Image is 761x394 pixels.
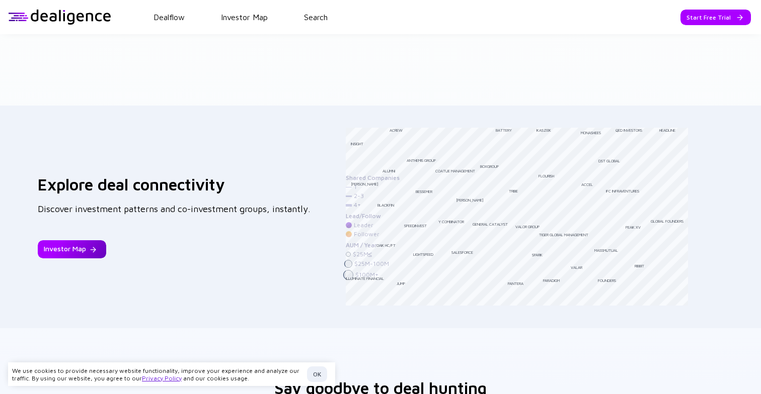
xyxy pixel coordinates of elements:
[515,224,540,229] div: Valor Group
[543,278,560,283] div: Paradigm
[651,219,683,224] div: Global Founders
[383,168,395,173] div: Alumni
[473,222,508,227] div: General Catalyst
[480,164,499,169] div: BoxGroup
[508,281,523,286] div: Pantera
[626,225,641,230] div: Peak XV
[496,128,512,133] div: Battery
[581,130,601,135] div: Monashees
[12,367,303,382] div: We use cookies to provide necessary website functionality, improve your experience and analyze ou...
[509,188,518,193] div: Tribe
[598,158,620,163] div: DST Global
[351,181,378,186] div: [PERSON_NAME]
[38,175,311,194] h3: Explore deal connectivity
[635,263,644,268] div: Ribbit
[451,250,473,255] div: Salesforce
[304,13,328,22] a: Search
[435,168,475,173] div: Coatue Management
[351,141,363,146] div: Insight
[397,281,405,286] div: Jump
[38,204,311,214] span: Discover investment patterns and co-investment groups, instantly.
[377,203,394,208] div: BlackFin
[221,13,268,22] a: Investor Map
[606,188,639,193] div: IFC InfraVentures
[532,252,543,257] div: Spark
[438,219,464,224] div: Y Combinator
[598,278,616,283] div: Founders
[346,276,384,281] div: Illuminate Financial
[142,374,182,382] a: Privacy Policy
[413,252,433,257] div: Lightspeed
[38,240,106,258] button: Investor Map
[390,128,403,133] div: ACrew
[376,243,396,248] div: Oak HC/FT
[154,13,185,22] a: Dealflow
[581,182,593,187] div: Accel
[537,128,551,133] div: KaszeK
[680,10,751,25] button: Start Free Trial
[659,128,675,133] div: Headline
[594,248,618,253] div: MassMutual
[571,265,582,270] div: Valar
[404,223,427,228] div: Speedinvest
[407,158,436,163] div: Anthemis Group
[456,198,484,203] div: [PERSON_NAME]
[539,232,588,237] div: Tiger Global Management
[616,128,642,133] div: QED Investors
[307,366,327,382] button: OK
[416,189,432,194] div: Bessemer
[539,173,554,178] div: Flourish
